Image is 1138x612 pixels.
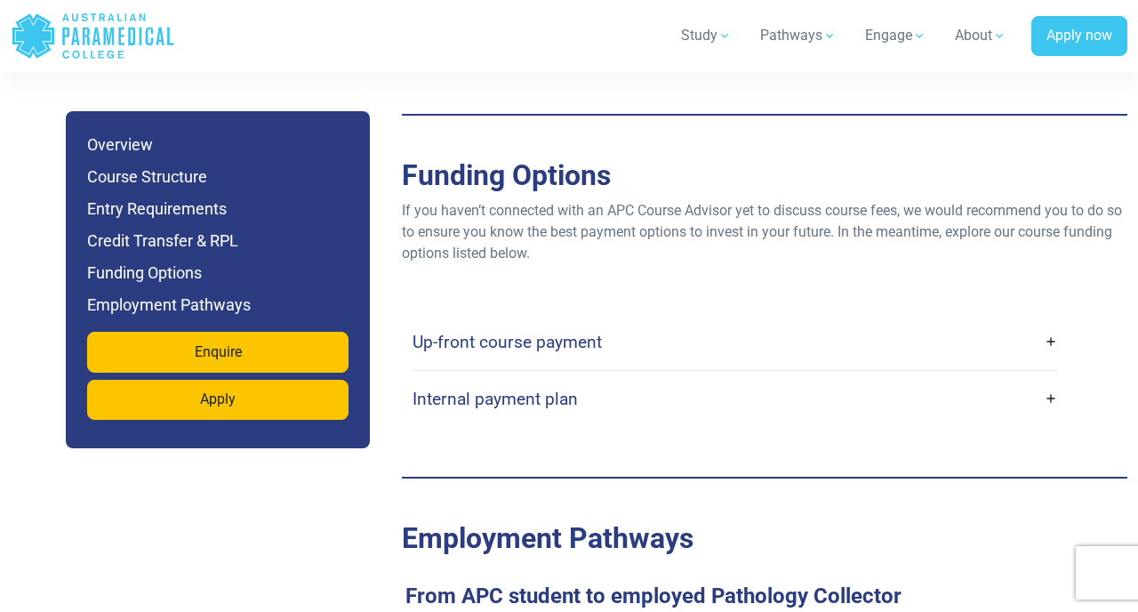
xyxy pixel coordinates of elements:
a: Study [670,11,742,60]
p: If you haven’t connected with an APC Course Advisor yet to discuss course fees, we would recommen... [402,200,1127,264]
h4: Up-front course payment [413,332,602,352]
a: Internal payment plan [413,378,1058,420]
h2: Funding Options [402,158,1127,192]
a: Engage [854,11,937,60]
a: Pathways [749,11,847,60]
a: Up-front course payment [413,321,1058,363]
a: Apply now [1031,16,1127,57]
h3: From APC student to employed Pathology Collector [395,584,1120,609]
h4: Internal payment plan [413,389,578,409]
h2: Employment Pathways [402,521,1127,555]
a: Australian Paramedical College [11,7,175,65]
a: About [944,11,1017,60]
